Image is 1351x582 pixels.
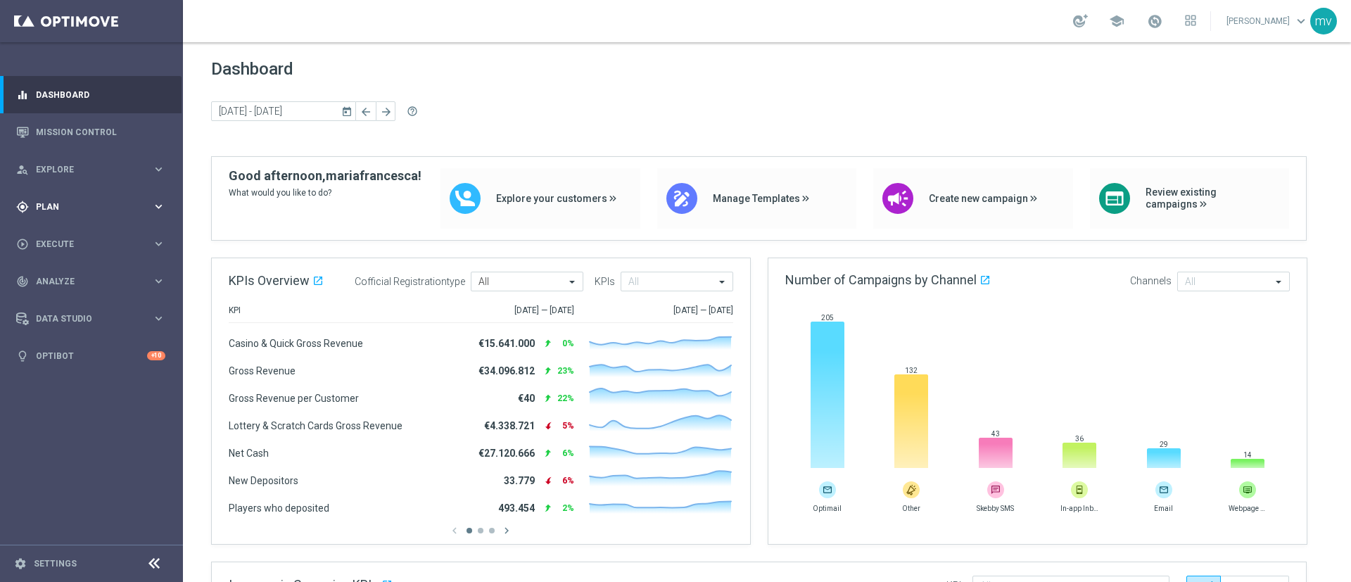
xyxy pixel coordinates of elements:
[16,350,29,362] i: lightbulb
[1293,13,1309,29] span: keyboard_arrow_down
[1109,13,1124,29] span: school
[152,163,165,176] i: keyboard_arrow_right
[16,312,152,325] div: Data Studio
[16,76,165,113] div: Dashboard
[16,238,29,251] i: play_circle_outline
[152,274,165,288] i: keyboard_arrow_right
[15,350,166,362] button: lightbulb Optibot +10
[16,275,152,288] div: Analyze
[16,275,29,288] i: track_changes
[34,559,77,568] a: Settings
[15,276,166,287] button: track_changes Analyze keyboard_arrow_right
[15,313,166,324] button: Data Studio keyboard_arrow_right
[36,337,147,374] a: Optibot
[36,113,165,151] a: Mission Control
[36,277,152,286] span: Analyze
[15,164,166,175] button: person_search Explore keyboard_arrow_right
[36,240,152,248] span: Execute
[16,89,29,101] i: equalizer
[36,203,152,211] span: Plan
[1310,8,1337,34] div: mv
[36,165,152,174] span: Explore
[16,238,152,251] div: Execute
[16,163,152,176] div: Explore
[16,337,165,374] div: Optibot
[16,113,165,151] div: Mission Control
[15,127,166,138] button: Mission Control
[15,201,166,213] button: gps_fixed Plan keyboard_arrow_right
[16,201,29,213] i: gps_fixed
[147,351,165,360] div: +10
[16,163,29,176] i: person_search
[152,237,165,251] i: keyboard_arrow_right
[15,89,166,101] button: equalizer Dashboard
[152,200,165,213] i: keyboard_arrow_right
[152,312,165,325] i: keyboard_arrow_right
[14,557,27,570] i: settings
[36,315,152,323] span: Data Studio
[16,201,152,213] div: Plan
[1225,11,1310,32] a: [PERSON_NAME]keyboard_arrow_down
[15,239,166,250] button: play_circle_outline Execute keyboard_arrow_right
[36,76,165,113] a: Dashboard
